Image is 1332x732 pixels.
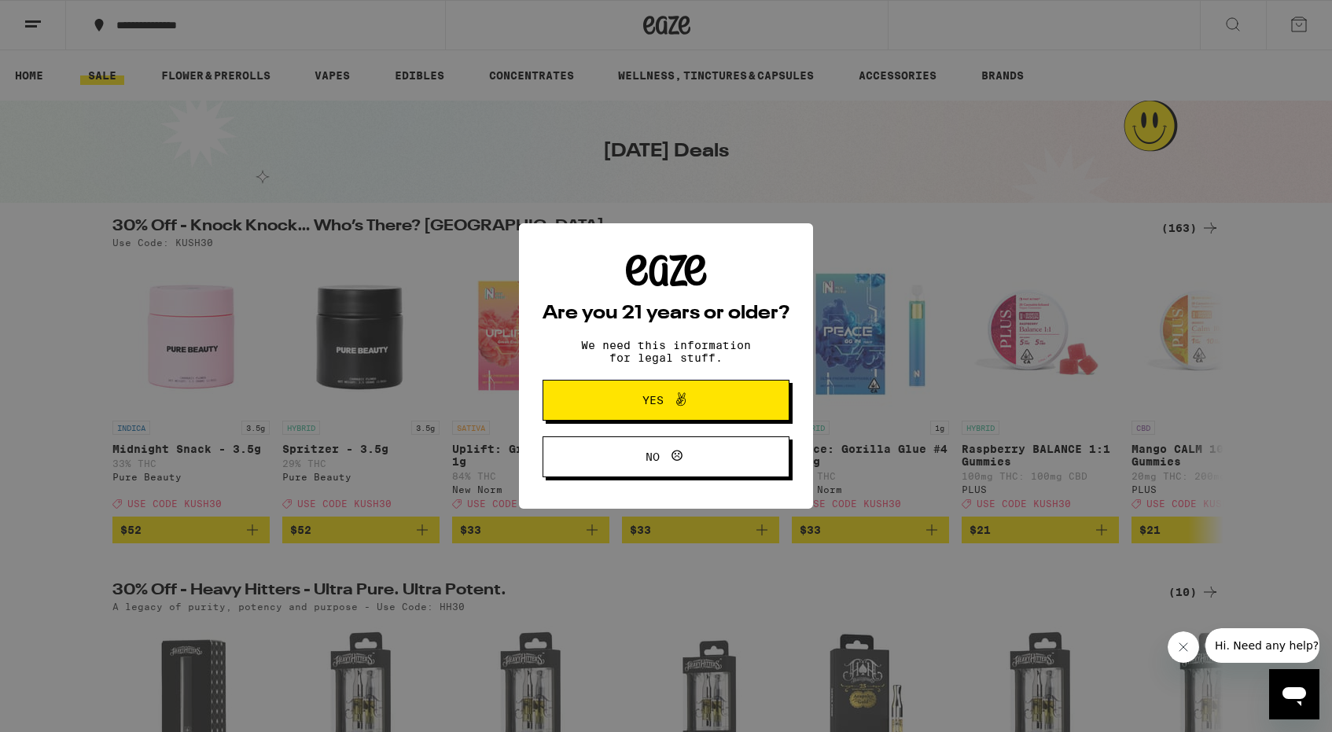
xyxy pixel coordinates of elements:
iframe: Button to launch messaging window [1269,669,1319,719]
h2: Are you 21 years or older? [543,304,789,323]
span: Yes [642,395,664,406]
p: We need this information for legal stuff. [568,339,764,364]
iframe: Close message [1168,631,1199,663]
span: No [646,451,660,462]
iframe: Message from company [1205,628,1319,663]
button: No [543,436,789,477]
button: Yes [543,380,789,421]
